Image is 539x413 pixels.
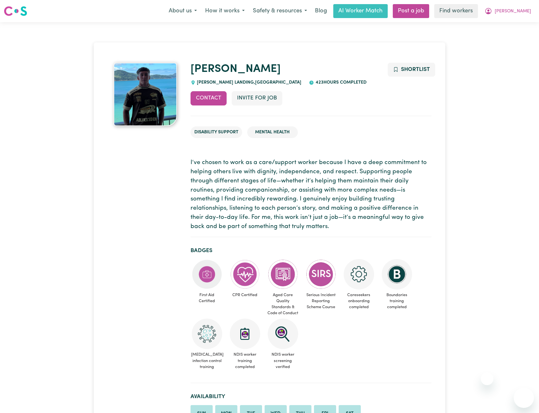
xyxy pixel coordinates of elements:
img: CS Academy: COVID-19 Infection Control Training course completed [192,319,222,349]
span: [PERSON_NAME] [495,8,531,15]
a: [PERSON_NAME] [191,64,281,75]
img: Careseekers logo [4,5,27,17]
a: Careseekers logo [4,4,27,18]
img: Care and support worker has completed First Aid Certification [192,259,222,289]
span: NDIS worker training completed [229,349,261,372]
button: Safety & resources [249,4,311,18]
button: How it works [201,4,249,18]
span: 423 hours completed [314,80,367,85]
li: Mental Health [247,126,298,138]
span: [PERSON_NAME] LANDING , [GEOGRAPHIC_DATA] [196,80,302,85]
h2: Availability [191,393,431,400]
a: James's profile picture' [108,63,183,126]
li: Disability Support [191,126,242,138]
iframe: Button to launch messaging window [514,388,534,408]
a: Find workers [434,4,478,18]
img: CS Academy: Boundaries in care and support work course completed [382,259,412,289]
button: My Account [480,4,535,18]
span: [MEDICAL_DATA] infection control training [191,349,223,372]
iframe: Close message [481,372,493,385]
img: Care and support worker has completed CPR Certification [230,259,260,289]
img: James [114,63,177,126]
button: Add to shortlist [388,63,436,77]
img: CS Academy: Introduction to NDIS Worker Training course completed [230,319,260,349]
a: AI Worker Match [333,4,388,18]
h2: Badges [191,247,431,254]
span: Boundaries training completed [380,289,413,313]
span: Shortlist [401,67,430,72]
button: Invite for Job [232,91,282,105]
span: NDIS worker screening verified [266,349,299,372]
img: CS Academy: Serious Incident Reporting Scheme course completed [306,259,336,289]
button: Contact [191,91,227,105]
span: Serious Incident Reporting Scheme Course [304,289,337,313]
span: CPR Certified [229,289,261,301]
span: First Aid Certified [191,289,223,307]
img: NDIS Worker Screening Verified [268,319,298,349]
a: Blog [311,4,331,18]
a: Post a job [393,4,429,18]
p: I’ve chosen to work as a care/support worker because I have a deep commitment to helping others l... [191,158,431,231]
span: Aged Care Quality Standards & Code of Conduct [266,289,299,319]
img: CS Academy: Aged Care Quality Standards & Code of Conduct course completed [268,259,298,289]
img: CS Academy: Careseekers Onboarding course completed [344,259,374,289]
span: Careseekers onboarding completed [342,289,375,313]
button: About us [165,4,201,18]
